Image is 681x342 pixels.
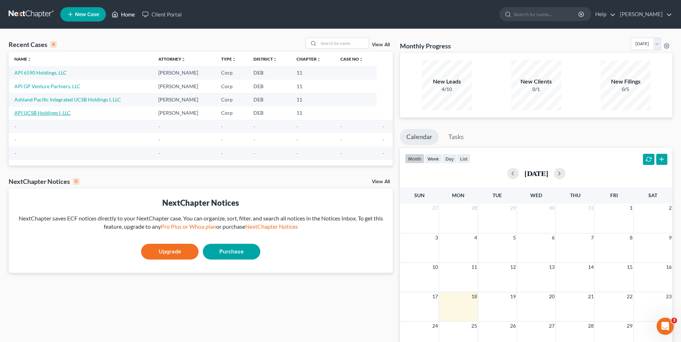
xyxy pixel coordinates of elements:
a: API GP Venture Partners, LLC [14,83,80,89]
a: Ashland Pacific Integrated UCSB Holdings I, LLC [14,96,121,103]
span: - [158,123,160,129]
span: - [14,137,16,143]
span: 2 [668,204,672,212]
span: - [253,150,255,156]
i: unfold_more [27,57,32,62]
span: 29 [626,322,633,330]
h3: Monthly Progress [400,42,451,50]
a: View All [372,42,390,47]
a: Purchase [203,244,260,260]
a: Client Portal [139,8,185,21]
span: - [297,123,298,129]
iframe: Intercom live chat [657,318,674,335]
a: Districtunfold_more [253,56,277,62]
span: 10 [432,263,439,271]
span: 14 [587,263,594,271]
span: - [297,137,298,143]
div: NextChapter Notices [14,197,387,208]
span: 18 [471,292,478,301]
span: 20 [548,292,555,301]
span: 17 [432,292,439,301]
span: - [297,150,298,156]
span: 27 [432,204,439,212]
div: 4/10 [422,86,472,93]
span: 30 [548,204,555,212]
div: New Filings [601,77,651,86]
span: Fri [610,192,618,198]
span: 22 [626,292,633,301]
span: - [158,150,160,156]
td: [PERSON_NAME] [153,66,215,79]
span: - [221,150,223,156]
span: New Case [75,12,99,17]
a: Calendar [400,129,439,145]
a: Home [108,8,139,21]
span: 29 [509,204,517,212]
td: Corp [215,80,248,93]
span: - [221,123,223,129]
a: Help [592,8,616,21]
td: [PERSON_NAME] [153,80,215,93]
td: DEB [248,66,291,79]
i: unfold_more [181,57,186,62]
div: Recent Cases [9,40,57,49]
span: - [14,150,16,156]
span: - [221,137,223,143]
span: 11 [471,263,478,271]
span: 27 [548,322,555,330]
td: 11 [291,66,335,79]
span: 23 [665,292,672,301]
span: 28 [587,322,594,330]
a: Typeunfold_more [221,56,236,62]
span: 15 [626,263,633,271]
button: day [442,154,457,163]
input: Search by name... [514,8,579,21]
span: - [340,150,342,156]
td: DEB [248,106,291,120]
a: [PERSON_NAME] [616,8,672,21]
a: Tasks [442,129,470,145]
span: - [253,137,255,143]
td: Corp [215,93,248,106]
i: unfold_more [232,57,236,62]
div: New Leads [422,77,472,86]
span: 13 [548,263,555,271]
span: 8 [629,233,633,242]
div: 0/5 [601,86,651,93]
a: Upgrade [141,244,199,260]
span: Mon [452,192,465,198]
td: 11 [291,80,335,93]
span: - [253,123,255,129]
h2: [DATE] [524,170,548,177]
span: - [340,137,342,143]
span: 6 [551,233,555,242]
div: 4 [50,41,57,48]
a: Case Nounfold_more [340,56,363,62]
td: Corp [215,106,248,120]
span: 9 [668,233,672,242]
div: NextChapter saves ECF notices directly to your NextChapter case. You can organize, sort, filter, ... [14,214,387,231]
div: NextChapter Notices [9,177,79,186]
td: Corp [215,66,248,79]
span: 3 [671,318,677,323]
input: Search by name... [318,38,369,48]
span: 31 [587,204,594,212]
span: 16 [665,263,672,271]
a: View All [372,179,390,184]
span: 1 [629,204,633,212]
i: unfold_more [359,57,363,62]
a: Attorneyunfold_more [158,56,186,62]
span: 5 [512,233,517,242]
i: unfold_more [273,57,277,62]
a: API UCSB Holdings I, LLC [14,110,71,116]
span: 25 [471,322,478,330]
span: 3 [434,233,439,242]
span: Thu [570,192,580,198]
a: Chapterunfold_more [297,56,321,62]
span: - [382,137,384,143]
span: 19 [509,292,517,301]
button: month [405,154,424,163]
span: 7 [590,233,594,242]
button: list [457,154,471,163]
a: API 6590 Holdings, LLC [14,70,67,76]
